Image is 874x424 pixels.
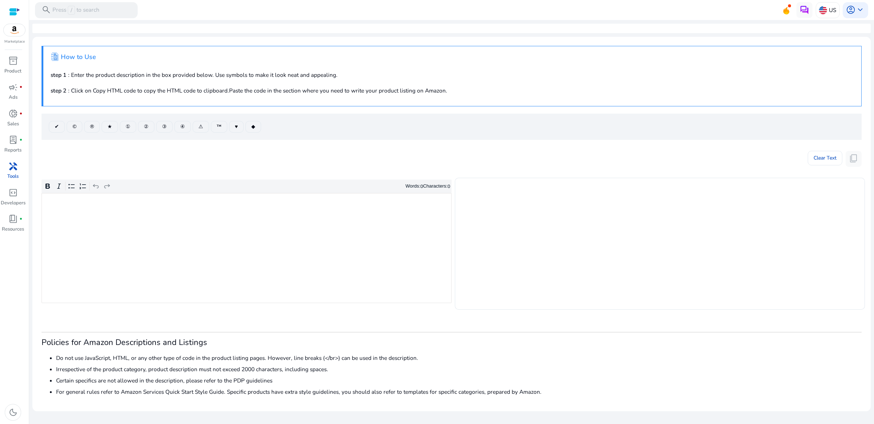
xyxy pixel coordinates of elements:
span: ✔ [55,123,59,130]
span: ⚠ [198,123,203,130]
button: ⚠ [193,121,209,133]
span: ② [144,123,149,130]
label: 0 [448,184,450,189]
span: lab_profile [8,135,18,145]
span: fiber_manual_record [19,112,23,115]
button: ✔ [49,121,65,133]
label: 0 [420,184,423,189]
li: Certain specifics are not allowed in the description, please refer to the PDP guidelines [56,376,862,385]
h4: How to Use [61,53,96,61]
p: Tools [7,173,19,180]
button: Clear Text [808,151,842,165]
img: us.svg [819,6,827,14]
p: : Enter the product description in the box provided below. Use symbols to make it look neat and a... [51,71,854,79]
span: Clear Text [814,151,836,165]
span: fiber_manual_record [19,138,23,142]
span: campaign [8,83,18,92]
p: Reports [4,147,21,154]
li: Do not use JavaScript, HTML, or any other type of code in the product listing pages. However, lin... [56,354,862,362]
span: ③ [162,123,167,130]
span: fiber_manual_record [19,217,23,221]
span: ◆ [251,123,255,130]
button: ★ [102,121,118,133]
button: © [67,121,82,133]
b: step 2 [51,87,66,94]
p: Resources [2,226,24,233]
p: Marketplace [4,39,25,44]
span: handyman [8,162,18,171]
span: ① [126,123,130,130]
button: ① [120,121,136,133]
button: ② [138,121,154,133]
span: search [42,5,51,15]
span: ★ [107,123,112,130]
p: Press to search [52,6,99,15]
button: ™ [211,121,227,133]
b: step 1 [51,71,66,79]
span: donut_small [8,109,18,118]
h3: Policies for Amazon Descriptions and Listings [42,338,862,347]
div: Editor toolbar [42,180,452,193]
p: Ads [9,94,17,101]
div: Rich Text Editor. Editing area: main. Press Alt+0 for help. [42,193,452,303]
button: ③ [156,121,173,133]
span: dark_mode [8,408,18,417]
span: book_4 [8,214,18,224]
li: For general rules refer to Amazon Services Quick Start Style Guide. Specific products have extra ... [56,388,862,396]
li: Irrespective of the product category, product description must not exceed 2000 characters, includ... [56,365,862,373]
div: Words: Characters: [406,182,450,191]
span: © [72,123,76,130]
span: account_circle [846,5,855,15]
span: ® [90,123,94,130]
p: US [829,4,836,16]
span: keyboard_arrow_down [855,5,865,15]
span: / [68,6,75,15]
button: ④ [174,121,191,133]
button: ♥ [229,121,244,133]
img: amazon.svg [4,24,25,36]
button: ® [84,121,100,133]
p: Product [4,68,21,75]
p: Sales [7,121,19,128]
span: ④ [180,123,185,130]
span: inventory_2 [8,56,18,66]
span: ♥ [235,123,238,130]
p: : Click on Copy HTML code to copy the HTML code to clipboard.Paste the code in the section where ... [51,86,854,95]
button: ◆ [245,121,261,133]
p: Developers [1,200,25,207]
span: ™ [217,123,221,130]
span: fiber_manual_record [19,86,23,89]
span: code_blocks [8,188,18,197]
